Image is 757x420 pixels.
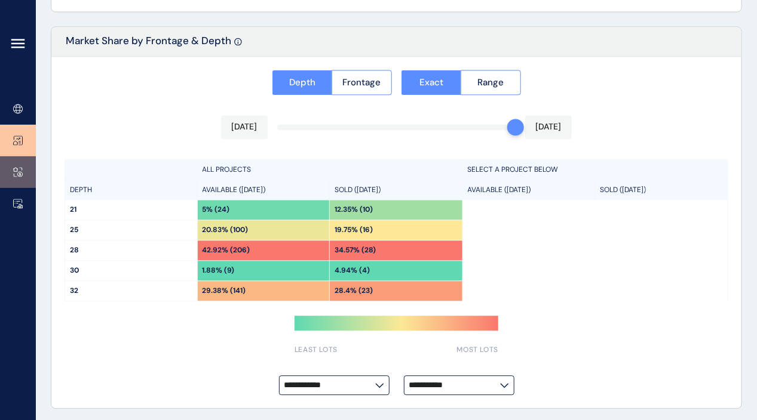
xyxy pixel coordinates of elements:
[457,345,498,355] span: MOST LOTS
[468,165,559,175] p: SELECT A PROJECT BELOW
[600,185,646,195] p: SOLD ([DATE])
[477,76,504,88] span: Range
[231,121,257,133] p: [DATE]
[335,245,376,255] p: 34.57% (28)
[70,245,192,255] p: 28
[332,70,392,95] button: Frontage
[70,225,192,235] p: 25
[203,185,266,195] p: AVAILABLE ([DATE])
[203,245,250,255] p: 42.92% (206)
[70,185,92,195] p: DEPTH
[335,225,373,235] p: 19.75% (16)
[335,265,370,276] p: 4.94% (4)
[203,205,230,215] p: 5% (24)
[272,70,332,95] button: Depth
[203,165,252,175] p: ALL PROJECTS
[289,76,315,88] span: Depth
[335,205,373,215] p: 12.35% (10)
[203,225,249,235] p: 20.83% (100)
[468,185,531,195] p: AVAILABLE ([DATE])
[66,34,231,56] p: Market Share by Frontage & Depth
[461,70,521,95] button: Range
[203,286,246,296] p: 29.38% (141)
[70,286,192,296] p: 32
[335,286,373,296] p: 28.4% (23)
[536,121,562,133] p: [DATE]
[419,76,443,88] span: Exact
[295,345,338,355] span: LEAST LOTS
[70,265,192,276] p: 30
[203,265,235,276] p: 1.88% (9)
[335,185,381,195] p: SOLD ([DATE])
[402,70,461,95] button: Exact
[342,76,381,88] span: Frontage
[70,205,192,215] p: 21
